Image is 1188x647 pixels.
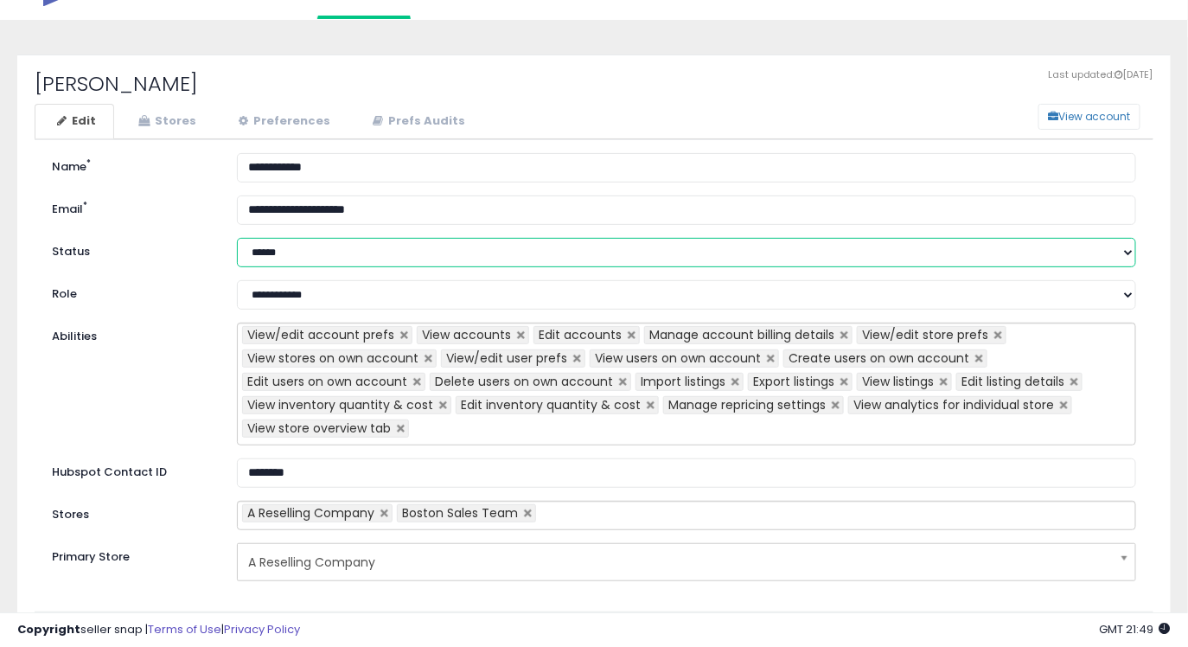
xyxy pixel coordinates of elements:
[668,396,826,413] span: Manage repricing settings
[446,349,567,367] span: View/edit user prefs
[39,195,224,218] label: Email
[402,504,518,522] span: Boston Sales Team
[862,326,988,343] span: View/edit store prefs
[435,373,613,390] span: Delete users on own account
[853,396,1054,413] span: View analytics for individual store
[789,349,969,367] span: Create users on own account
[35,73,1153,95] h2: [PERSON_NAME]
[247,504,374,522] span: A Reselling Company
[350,104,483,139] a: Prefs Audits
[1025,104,1051,130] a: View account
[247,420,391,437] span: View store overview tab
[461,396,641,413] span: Edit inventory quantity & cost
[247,326,394,343] span: View/edit account prefs
[862,373,934,390] span: View listings
[641,373,725,390] span: Import listings
[17,621,80,637] strong: Copyright
[17,622,300,638] div: seller snap | |
[39,458,224,481] label: Hubspot Contact ID
[247,396,433,413] span: View inventory quantity & cost
[248,548,1102,577] span: A Reselling Company
[148,621,221,637] a: Terms of Use
[649,326,834,343] span: Manage account billing details
[39,543,224,566] label: Primary Store
[39,153,224,176] label: Name
[39,501,224,523] label: Stores
[539,326,622,343] span: Edit accounts
[35,104,114,139] a: Edit
[247,349,418,367] span: View stores on own account
[1100,621,1171,637] span: 2025-10-11 21:49 GMT
[595,349,761,367] span: View users on own account
[216,104,348,139] a: Preferences
[753,373,834,390] span: Export listings
[52,329,97,345] label: Abilities
[116,104,214,139] a: Stores
[1048,68,1153,82] span: Last updated: [DATE]
[39,238,224,260] label: Status
[39,280,224,303] label: Role
[224,621,300,637] a: Privacy Policy
[247,373,407,390] span: Edit users on own account
[1038,104,1140,130] button: View account
[961,373,1064,390] span: Edit listing details
[422,326,511,343] span: View accounts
